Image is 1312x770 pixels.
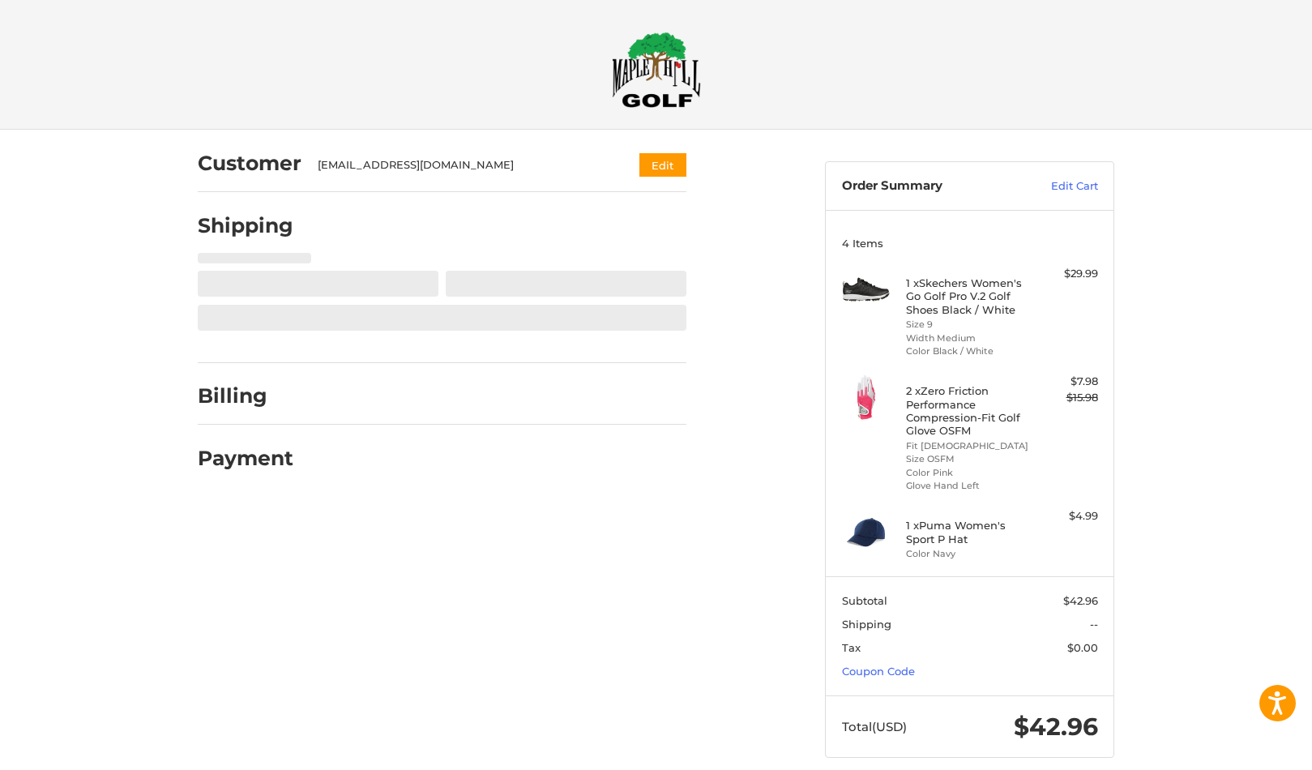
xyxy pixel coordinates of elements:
[842,237,1098,250] h3: 4 Items
[842,665,915,678] a: Coupon Code
[198,383,293,409] h2: Billing
[1034,374,1098,390] div: $7.98
[1034,390,1098,406] div: $15.98
[842,641,861,654] span: Tax
[198,446,293,471] h2: Payment
[906,439,1030,453] li: Fit [DEMOGRAPHIC_DATA]
[906,519,1030,545] h4: 1 x Puma Women's Sport P Hat
[842,719,907,734] span: Total (USD)
[1014,712,1098,742] span: $42.96
[906,276,1030,316] h4: 1 x Skechers Women's Go Golf Pro V.2 Golf Shoes Black / White
[318,157,609,173] div: [EMAIL_ADDRESS][DOMAIN_NAME]
[639,153,686,177] button: Edit
[198,213,293,238] h2: Shipping
[842,618,891,631] span: Shipping
[906,332,1030,345] li: Width Medium
[842,178,1016,195] h3: Order Summary
[198,151,301,176] h2: Customer
[612,32,701,108] img: Maple Hill Golf
[906,479,1030,493] li: Glove Hand Left
[906,547,1030,561] li: Color Navy
[906,318,1030,332] li: Size 9
[1034,508,1098,524] div: $4.99
[1034,266,1098,282] div: $29.99
[1067,641,1098,654] span: $0.00
[1063,594,1098,607] span: $42.96
[906,344,1030,358] li: Color Black / White
[906,384,1030,437] h4: 2 x Zero Friction Performance Compression-Fit Golf Glove OSFM
[1016,178,1098,195] a: Edit Cart
[906,466,1030,480] li: Color Pink
[842,594,887,607] span: Subtotal
[1090,618,1098,631] span: --
[906,452,1030,466] li: Size OSFM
